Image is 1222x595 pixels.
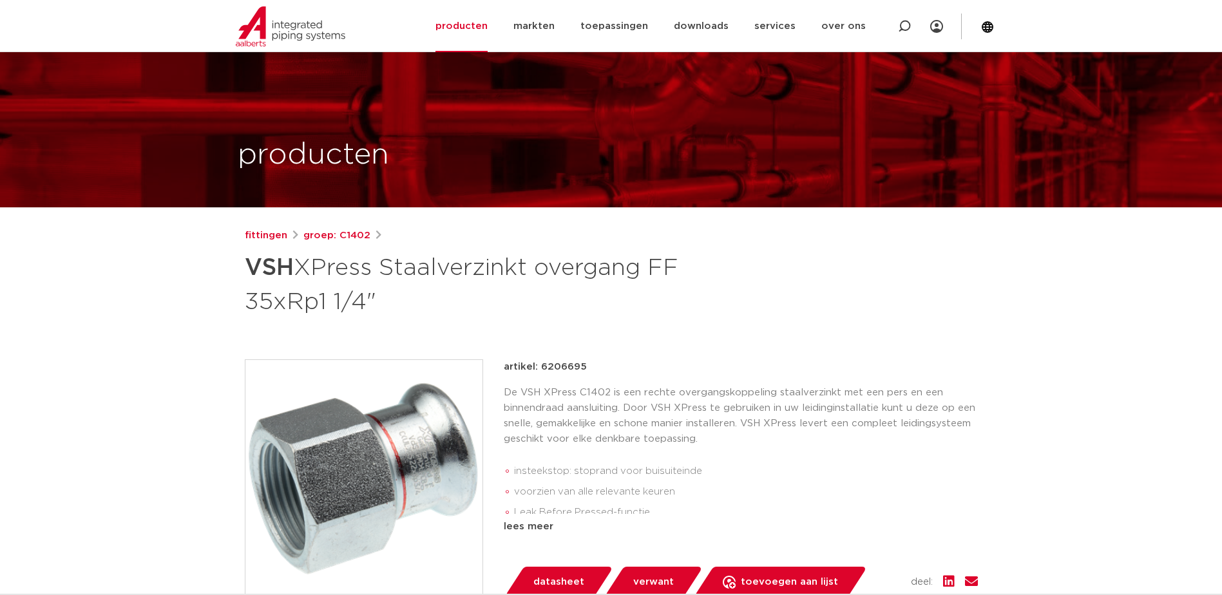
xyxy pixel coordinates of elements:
h1: producten [238,135,389,176]
span: datasheet [533,572,584,592]
a: fittingen [245,228,287,243]
span: toevoegen aan lijst [741,572,838,592]
li: voorzien van alle relevante keuren [514,482,978,502]
strong: VSH [245,256,294,279]
li: insteekstop: stoprand voor buisuiteinde [514,461,978,482]
a: groep: C1402 [303,228,370,243]
li: Leak Before Pressed-functie [514,502,978,523]
span: deel: [911,574,933,590]
p: De VSH XPress C1402 is een rechte overgangskoppeling staalverzinkt met een pers en een binnendraa... [504,385,978,447]
h1: XPress Staalverzinkt overgang FF 35xRp1 1/4" [245,249,729,318]
div: lees meer [504,519,978,534]
p: artikel: 6206695 [504,359,587,375]
span: verwant [633,572,674,592]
